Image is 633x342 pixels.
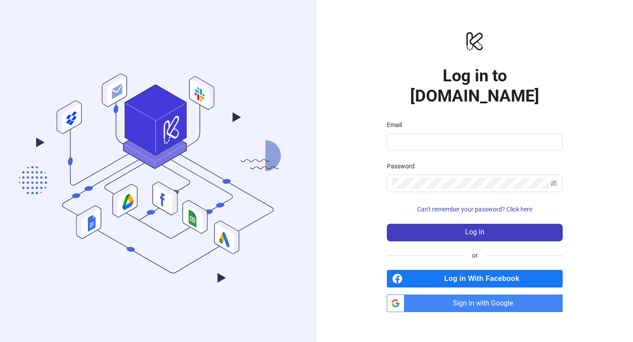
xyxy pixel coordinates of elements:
span: Log in [465,228,484,236]
a: Sign in with Google [387,295,563,312]
a: Log in With Facebook [387,270,563,287]
input: Password [392,178,549,189]
input: Email [392,137,556,147]
button: Log in [387,224,563,241]
span: Sign in with Google [408,295,563,312]
span: eye-invisible [550,180,557,187]
label: Password [387,161,420,171]
span: Can't remember your password? Click here [417,206,532,213]
label: Email [387,120,407,130]
a: Can't remember your password? Click here [387,206,563,213]
h1: Log in to [DOMAIN_NAME] [387,65,563,106]
span: Log in With Facebook [406,270,563,287]
span: or [465,251,485,260]
button: Can't remember your password? Click here [387,203,563,217]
